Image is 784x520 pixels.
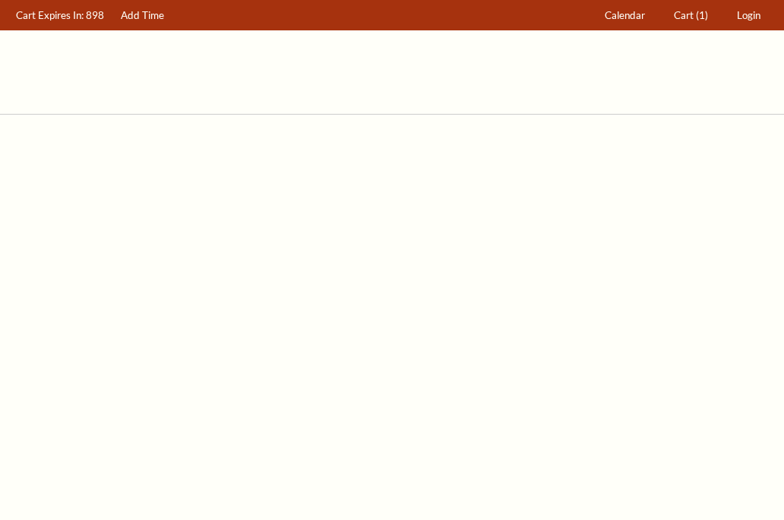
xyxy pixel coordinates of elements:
span: (1) [696,9,708,21]
a: Login [730,1,768,30]
span: Cart [674,9,694,21]
a: Calendar [598,1,653,30]
a: Add Time [114,1,172,30]
span: Cart Expires In: [16,9,84,21]
span: Calendar [605,9,645,21]
a: Cart (1) [667,1,716,30]
span: Login [737,9,760,21]
span: 898 [86,9,104,21]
